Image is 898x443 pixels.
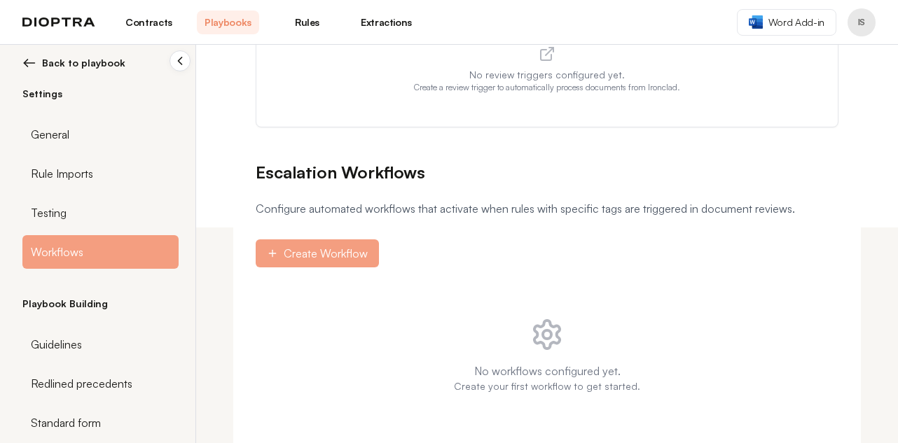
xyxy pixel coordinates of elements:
[273,82,821,93] p: Create a review trigger to automatically process documents from Ironclad.
[31,244,83,260] span: Workflows
[256,379,838,393] p: Create your first workflow to get started.
[256,200,838,217] p: Configure automated workflows that activate when rules with specific tags are triggered in docume...
[22,87,179,101] h2: Settings
[256,363,838,379] p: No workflows configured yet.
[118,10,180,34] a: Contracts
[22,297,179,311] h2: Playbook Building
[31,165,93,182] span: Rule Imports
[197,10,259,34] a: Playbooks
[355,10,417,34] a: Extractions
[273,68,821,82] p: No review triggers configured yet.
[170,50,191,71] button: Collapse sidebar
[31,336,82,353] span: Guidelines
[276,10,338,34] a: Rules
[22,56,36,70] img: left arrow
[22,17,95,27] img: logo
[737,9,836,36] a: Word Add-in
[848,8,876,36] button: Profile menu
[31,204,67,221] span: Testing
[768,15,824,29] span: Word Add-in
[256,161,838,183] h1: Escalation Workflows
[42,56,125,70] span: Back to playbook
[22,56,179,70] button: Back to playbook
[31,126,69,143] span: General
[31,414,101,431] span: Standard form
[749,15,763,29] img: word
[31,375,132,392] span: Redlined precedents
[256,239,379,267] button: Create Workflow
